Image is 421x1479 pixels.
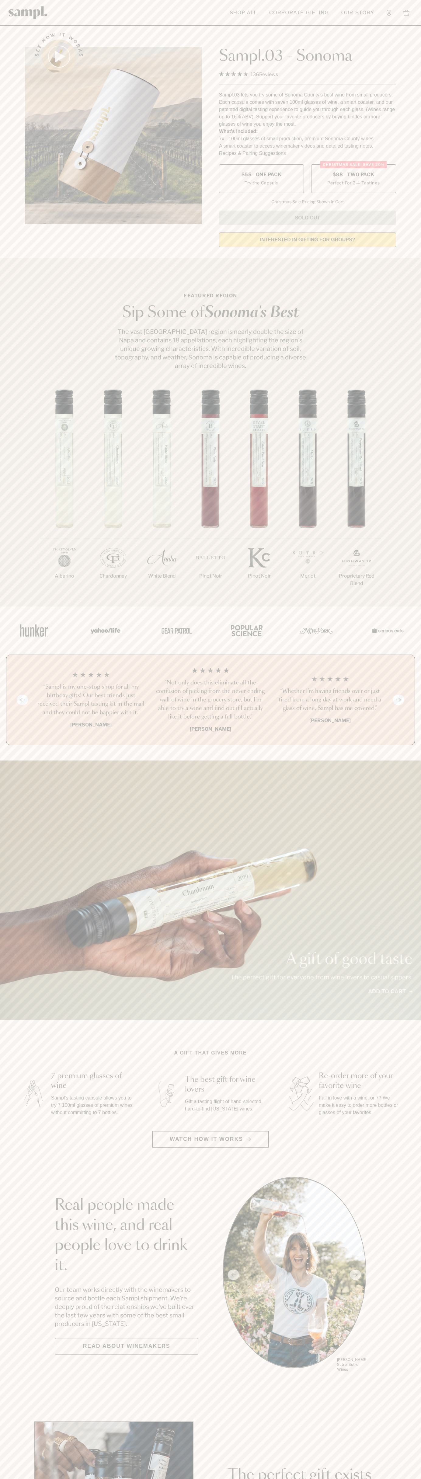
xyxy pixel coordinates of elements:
p: Merlot [284,572,332,580]
img: Artboard_4_28b4d326-c26e-48f9-9c80-911f17d6414e_x450.png [228,617,264,644]
li: 2 / 4 [156,667,266,733]
p: Albarino [40,572,89,580]
h1: Sampl.03 - Sonoma [219,47,396,65]
img: Artboard_3_0b291449-6e8c-4d07-b2c2-3f3601a19cd1_x450.png [298,617,335,644]
h2: Real people made this wine, and real people love to drink it. [55,1195,198,1276]
p: Our team works directly with the winemakers to source and bottle each Sampl shipment. We’re deepl... [55,1285,198,1328]
p: Gift a tasting flight of hand-selected, hard-to-find [US_STATE] wines. [185,1098,268,1113]
li: 1 / 4 [36,667,146,733]
p: Pinot Noir [186,572,235,580]
b: [PERSON_NAME] [190,726,231,732]
ul: carousel [223,1177,366,1373]
h2: A gift that gives more [174,1049,247,1057]
img: Artboard_6_04f9a106-072f-468a-bdd7-f11783b05722_x450.png [86,617,123,644]
p: Pinot Noir [235,572,284,580]
a: Add to cart [368,988,412,996]
h3: Re-order more of your favorite wine [319,1071,402,1091]
p: Chardonnay [89,572,137,580]
strong: What’s Included: [219,129,258,134]
small: Perfect For 2-4 Tastings [327,180,380,186]
li: 2 / 7 [89,390,137,599]
button: Next slide [393,695,404,705]
button: Sold Out [219,211,396,225]
h3: “Whether I'm having friends over or just tired from a long day at work and need a glass of wine, ... [275,687,385,713]
li: 4 / 7 [186,390,235,599]
a: interested in gifting for groups? [219,233,396,247]
li: 5 / 7 [235,390,284,599]
button: See how it works [42,40,76,74]
em: Sonoma's Best [204,306,299,320]
li: 7 / 7 [332,390,381,607]
p: White Blend [137,572,186,580]
p: Sampl's tasting capsule allows you to try 7 100ml glasses of premium wines without committing to ... [51,1094,134,1116]
p: Fall in love with a wine, or 7? We make it easy to order more bottles or glasses of your favorites. [319,1094,402,1116]
h3: The best gift for wine lovers [185,1075,268,1094]
p: Proprietary Red Blend [332,572,381,587]
a: Our Story [338,6,378,19]
h3: “Not only does this eliminate all the confusion of picking from the never ending wall of wine in ... [156,679,266,721]
img: Artboard_7_5b34974b-f019-449e-91fb-745f8d0877ee_x450.png [369,617,405,644]
li: 7x - 100ml glasses of small production, premium Sonoma County wines [219,135,396,142]
div: Sampl.03 lets you try some of Sonoma County's best wine from small producers. Each capsule comes ... [219,91,396,128]
li: 6 / 7 [284,390,332,599]
img: Sampl logo [9,6,47,19]
button: Previous slide [17,695,28,705]
p: A gift of good taste [231,952,412,967]
b: [PERSON_NAME] [70,722,112,728]
p: The perfect gift for everyone from wine lovers to casual sippers. [231,973,412,981]
img: Artboard_5_7fdae55a-36fd-43f7-8bfd-f74a06a2878e_x450.png [157,617,193,644]
li: A smart coaster to access winemaker videos and detailed tasting notes. [219,142,396,150]
p: The vast [GEOGRAPHIC_DATA] region is nearly double the size of Napa and contains 18 appellations,... [113,327,308,370]
a: Shop All [227,6,260,19]
div: 136Reviews [219,70,278,79]
span: Reviews [259,72,278,77]
b: [PERSON_NAME] [309,718,351,723]
img: Sampl.03 - Sonoma [25,47,202,224]
span: $55 - One Pack [242,171,282,178]
li: 1 / 7 [40,390,89,599]
li: Christmas Sale Pricing Shown In Cart [268,199,347,205]
h2: Sip Some of [113,306,308,320]
a: Corporate Gifting [266,6,332,19]
div: Christmas SALE! Save 20% [320,161,387,168]
small: Try the Capsule [245,180,278,186]
li: 3 / 4 [275,667,385,733]
h3: 7 premium glasses of wine [51,1071,134,1091]
span: 136 [251,72,259,77]
h3: “Sampl is my one-stop shop for all my birthday gifts! Our best friends just received their Sampl ... [36,683,146,717]
a: Read about Winemakers [55,1338,198,1355]
p: Featured Region [113,292,308,299]
span: $88 - Two Pack [333,171,374,178]
p: [PERSON_NAME] Sutro, Sutro Wines [337,1357,366,1372]
li: 3 / 7 [137,390,186,599]
button: Watch how it works [152,1131,269,1148]
div: slide 1 [223,1177,366,1373]
img: Artboard_1_c8cd28af-0030-4af1-819c-248e302c7f06_x450.png [16,617,52,644]
li: Recipes & Pairing Suggestions [219,150,396,157]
